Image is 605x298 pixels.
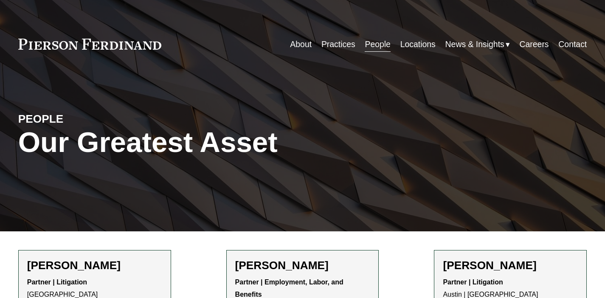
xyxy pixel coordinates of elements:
a: About [290,36,312,53]
a: People [365,36,390,53]
a: Contact [558,36,587,53]
h1: Our Greatest Asset [18,126,397,159]
h4: PEOPLE [18,112,160,126]
strong: Partner | Litigation [443,278,503,286]
a: Careers [520,36,549,53]
h2: [PERSON_NAME] [27,259,162,273]
a: Practices [321,36,355,53]
h2: [PERSON_NAME] [443,259,578,273]
strong: Partner | Employment, Labor, and Benefits [235,278,346,298]
a: folder dropdown [445,36,510,53]
span: News & Insights [445,37,504,52]
h2: [PERSON_NAME] [235,259,370,273]
strong: Partner | Litigation [27,278,87,286]
a: Locations [400,36,436,53]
